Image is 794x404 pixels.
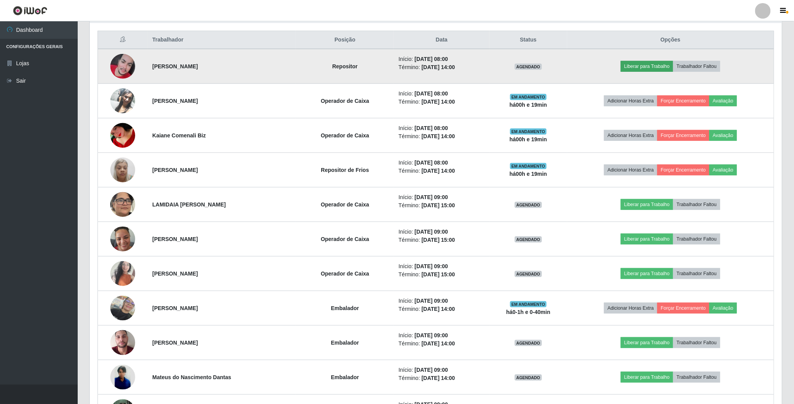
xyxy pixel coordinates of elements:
time: [DATE] 09:00 [414,298,448,304]
time: [DATE] 15:00 [421,271,455,277]
li: Início: [399,297,485,305]
button: Trabalhador Faltou [673,268,720,279]
button: Trabalhador Faltou [673,372,720,383]
strong: Kaiane Comenali Biz [152,132,206,139]
strong: [PERSON_NAME] [152,63,198,69]
button: Forçar Encerramento [657,95,709,106]
time: [DATE] 08:00 [414,160,448,166]
strong: Operador de Caixa [321,98,369,104]
th: Posição [296,31,394,49]
span: AGENDADO [515,271,542,277]
img: 1720171489810.jpeg [110,296,135,321]
strong: Operador de Caixa [321,132,369,139]
span: AGENDADO [515,236,542,243]
li: Término: [399,98,485,106]
strong: LAMIDAIA [PERSON_NAME] [152,201,226,208]
img: 1734130830737.jpeg [110,153,135,186]
strong: Mateus do Nascimento Dantas [152,374,231,380]
time: [DATE] 14:00 [421,306,455,312]
li: Início: [399,159,485,167]
li: Término: [399,132,485,140]
img: CoreUI Logo [13,6,47,16]
time: [DATE] 14:00 [421,133,455,139]
img: 1735296854752.jpeg [110,54,135,79]
button: Adicionar Horas Extra [604,130,657,141]
time: [DATE] 09:00 [414,263,448,269]
button: Adicionar Horas Extra [604,303,657,314]
li: Início: [399,262,485,270]
button: Trabalhador Faltou [673,234,720,244]
button: Forçar Encerramento [657,130,709,141]
time: [DATE] 08:00 [414,125,448,131]
li: Término: [399,63,485,71]
button: Avaliação [709,95,737,106]
strong: Embalador [331,340,359,346]
button: Liberar para Trabalho [621,337,673,348]
li: Início: [399,331,485,340]
span: AGENDADO [515,64,542,70]
li: Término: [399,374,485,382]
li: Término: [399,236,485,244]
img: 1756231010966.jpeg [110,188,135,220]
button: Avaliação [709,303,737,314]
strong: Operador de Caixa [321,201,369,208]
time: [DATE] 14:00 [421,375,455,381]
button: Liberar para Trabalho [621,234,673,244]
button: Trabalhador Faltou [673,199,720,210]
button: Avaliação [709,165,737,175]
time: [DATE] 14:00 [421,64,455,70]
strong: há 0-1 h e 0-40 min [506,309,550,315]
strong: [PERSON_NAME] [152,270,198,277]
span: AGENDADO [515,340,542,346]
button: Forçar Encerramento [657,303,709,314]
li: Início: [399,366,485,374]
th: Data [394,31,489,49]
time: [DATE] 08:00 [414,90,448,97]
strong: Embalador [331,305,359,311]
time: [DATE] 09:00 [414,229,448,235]
strong: há 00 h e 19 min [510,171,547,177]
li: Término: [399,270,485,279]
th: Trabalhador [148,31,296,49]
time: [DATE] 08:00 [414,56,448,62]
li: Término: [399,201,485,210]
li: Início: [399,193,485,201]
span: EM ANDAMENTO [510,94,547,100]
strong: Operador de Caixa [321,236,369,242]
img: 1712933645778.jpeg [110,222,135,255]
strong: [PERSON_NAME] [152,98,198,104]
img: 1624686052490.jpeg [110,321,135,365]
button: Adicionar Horas Extra [604,95,657,106]
strong: há 00 h e 19 min [510,102,547,108]
time: [DATE] 14:00 [421,168,455,174]
button: Adicionar Horas Extra [604,165,657,175]
li: Término: [399,167,485,175]
strong: [PERSON_NAME] [152,340,198,346]
button: Liberar para Trabalho [621,199,673,210]
button: Liberar para Trabalho [621,268,673,279]
button: Trabalhador Faltou [673,337,720,348]
img: 1738532895454.jpeg [110,365,135,390]
li: Início: [399,124,485,132]
button: Liberar para Trabalho [621,61,673,72]
img: 1728657524685.jpeg [110,79,135,123]
li: Término: [399,340,485,348]
img: 1748055725506.jpeg [110,115,135,156]
li: Início: [399,228,485,236]
strong: Operador de Caixa [321,270,369,277]
li: Término: [399,305,485,313]
img: 1736347435589.jpeg [110,257,135,290]
button: Forçar Encerramento [657,165,709,175]
th: Opções [567,31,774,49]
li: Início: [399,55,485,63]
span: AGENDADO [515,202,542,208]
button: Liberar para Trabalho [621,372,673,383]
button: Avaliação [709,130,737,141]
strong: há 00 h e 19 min [510,136,547,142]
time: [DATE] 15:00 [421,202,455,208]
span: EM ANDAMENTO [510,301,547,307]
time: [DATE] 14:00 [421,340,455,347]
time: [DATE] 09:00 [414,194,448,200]
time: [DATE] 15:00 [421,237,455,243]
li: Início: [399,90,485,98]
